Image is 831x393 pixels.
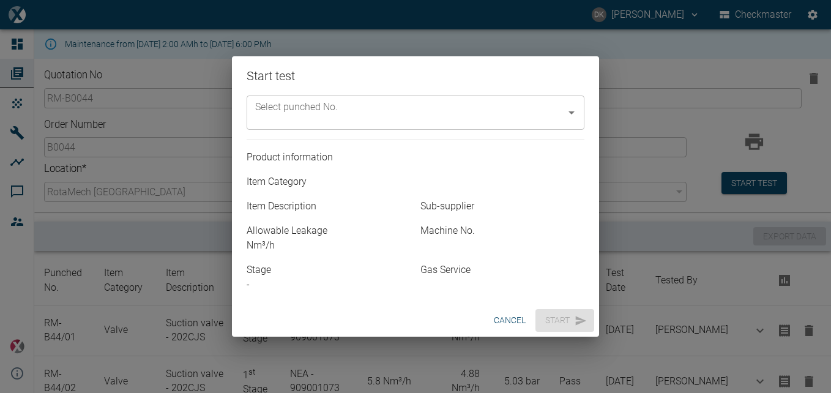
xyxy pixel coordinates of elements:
p: Stage [247,263,411,277]
p: Item Description [247,199,411,214]
button: cancel [489,309,531,332]
p: Gas Service [420,263,584,277]
p: Sub-supplier [420,199,584,214]
p: - [247,277,411,292]
p: Item Category [247,174,584,189]
p: Allowable Leakage [247,223,411,238]
p: Machine No. [420,223,584,238]
p: Product information [247,150,584,165]
h2: Start test [232,56,599,95]
p: Nm³/h [247,238,411,253]
button: Open [563,104,580,121]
